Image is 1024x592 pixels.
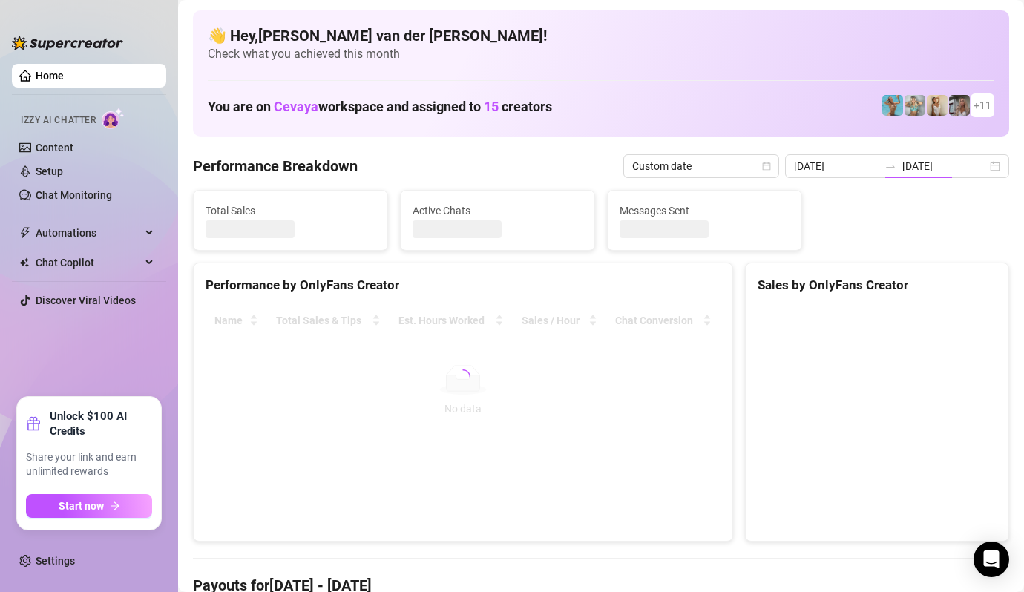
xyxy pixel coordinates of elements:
[193,156,358,177] h4: Performance Breakdown
[36,189,112,201] a: Chat Monitoring
[36,70,64,82] a: Home
[794,158,879,174] input: Start date
[927,95,948,116] img: Megan
[36,295,136,306] a: Discover Viral Videos
[12,36,123,50] img: logo-BBDzfeDw.svg
[949,95,970,116] img: Natalia
[36,555,75,567] a: Settings
[884,160,896,172] span: to
[884,160,896,172] span: swap-right
[102,108,125,129] img: AI Chatter
[36,165,63,177] a: Setup
[762,162,771,171] span: calendar
[208,99,552,115] h1: You are on workspace and assigned to creators
[206,275,721,295] div: Performance by OnlyFans Creator
[26,494,152,518] button: Start nowarrow-right
[19,257,29,268] img: Chat Copilot
[21,114,96,128] span: Izzy AI Chatter
[110,501,120,511] span: arrow-right
[882,95,903,116] img: Dominis
[413,203,582,219] span: Active Chats
[26,450,152,479] span: Share your link and earn unlimited rewards
[208,46,994,62] span: Check what you achieved this month
[50,409,152,438] strong: Unlock $100 AI Credits
[206,203,375,219] span: Total Sales
[26,416,41,431] span: gift
[208,25,994,46] h4: 👋 Hey, [PERSON_NAME] van der [PERSON_NAME] !
[36,221,141,245] span: Automations
[758,275,997,295] div: Sales by OnlyFans Creator
[456,369,470,384] span: loading
[905,95,925,116] img: Olivia
[274,99,318,114] span: Cevaya
[36,251,141,274] span: Chat Copilot
[36,142,73,154] a: Content
[19,227,31,239] span: thunderbolt
[632,155,770,177] span: Custom date
[59,500,104,512] span: Start now
[484,99,499,114] span: 15
[974,542,1009,577] div: Open Intercom Messenger
[974,97,991,114] span: + 11
[902,158,987,174] input: End date
[620,203,790,219] span: Messages Sent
